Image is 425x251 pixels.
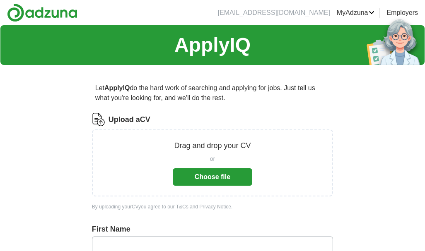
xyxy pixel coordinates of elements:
[218,8,330,18] li: [EMAIL_ADDRESS][DOMAIN_NAME]
[386,8,418,18] a: Employers
[176,204,188,210] a: T&Cs
[337,8,375,18] a: MyAdzuna
[173,168,252,186] button: Choose file
[174,140,251,151] p: Drag and drop your CV
[92,80,333,106] p: Let do the hard work of searching and applying for jobs. Just tell us what you're looking for, an...
[92,113,105,126] img: CV Icon
[92,203,333,210] div: By uploading your CV you agree to our and .
[92,224,333,235] label: First Name
[210,155,215,163] span: or
[104,84,130,91] strong: ApplyIQ
[7,3,77,22] img: Adzuna logo
[109,114,150,125] label: Upload a CV
[199,204,231,210] a: Privacy Notice
[174,30,251,60] h1: ApplyIQ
